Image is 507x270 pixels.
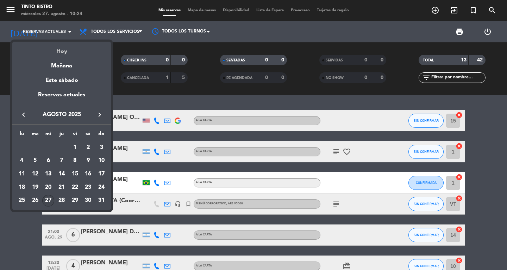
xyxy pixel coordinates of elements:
[56,181,68,193] div: 21
[68,167,82,181] td: 15 de agosto de 2025
[95,154,108,168] td: 10 de agosto de 2025
[69,168,81,180] div: 15
[56,168,68,180] div: 14
[82,194,95,208] td: 30 de agosto de 2025
[95,181,108,194] td: 24 de agosto de 2025
[42,168,54,180] div: 13
[12,56,111,71] div: Mañana
[29,168,41,180] div: 12
[15,141,68,154] td: AGO.
[29,155,41,167] div: 5
[95,141,108,154] td: 3 de agosto de 2025
[42,194,55,208] td: 27 de agosto de 2025
[95,130,108,141] th: domingo
[95,194,108,208] td: 31 de agosto de 2025
[15,167,29,181] td: 11 de agosto de 2025
[55,154,68,168] td: 7 de agosto de 2025
[82,181,94,193] div: 23
[95,142,107,154] div: 3
[29,181,42,194] td: 19 de agosto de 2025
[29,167,42,181] td: 12 de agosto de 2025
[42,181,54,193] div: 20
[56,155,68,167] div: 7
[55,181,68,194] td: 21 de agosto de 2025
[15,130,29,141] th: lunes
[29,154,42,168] td: 5 de agosto de 2025
[42,181,55,194] td: 20 de agosto de 2025
[95,181,107,193] div: 24
[42,155,54,167] div: 6
[55,130,68,141] th: jueves
[82,141,95,154] td: 2 de agosto de 2025
[69,155,81,167] div: 8
[29,195,41,207] div: 26
[12,42,111,56] div: Hoy
[68,141,82,154] td: 1 de agosto de 2025
[68,130,82,141] th: viernes
[68,181,82,194] td: 22 de agosto de 2025
[55,194,68,208] td: 28 de agosto de 2025
[16,168,28,180] div: 11
[12,90,111,105] div: Reservas actuales
[82,168,94,180] div: 16
[68,154,82,168] td: 8 de agosto de 2025
[95,110,104,119] i: keyboard_arrow_right
[56,195,68,207] div: 28
[82,130,95,141] th: sábado
[82,142,94,154] div: 2
[12,71,111,90] div: Este sábado
[55,167,68,181] td: 14 de agosto de 2025
[15,181,29,194] td: 18 de agosto de 2025
[82,155,94,167] div: 9
[15,194,29,208] td: 25 de agosto de 2025
[29,130,42,141] th: martes
[16,181,28,193] div: 18
[29,181,41,193] div: 19
[16,155,28,167] div: 4
[69,181,81,193] div: 22
[29,194,42,208] td: 26 de agosto de 2025
[69,142,81,154] div: 1
[42,154,55,168] td: 6 de agosto de 2025
[82,181,95,194] td: 23 de agosto de 2025
[42,130,55,141] th: miércoles
[95,155,107,167] div: 10
[93,110,106,119] button: keyboard_arrow_right
[17,110,30,119] button: keyboard_arrow_left
[95,195,107,207] div: 31
[69,195,81,207] div: 29
[82,195,94,207] div: 30
[15,154,29,168] td: 4 de agosto de 2025
[82,154,95,168] td: 9 de agosto de 2025
[19,110,28,119] i: keyboard_arrow_left
[95,167,108,181] td: 17 de agosto de 2025
[30,110,93,119] span: agosto 2025
[95,168,107,180] div: 17
[82,167,95,181] td: 16 de agosto de 2025
[68,194,82,208] td: 29 de agosto de 2025
[42,167,55,181] td: 13 de agosto de 2025
[42,195,54,207] div: 27
[16,195,28,207] div: 25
